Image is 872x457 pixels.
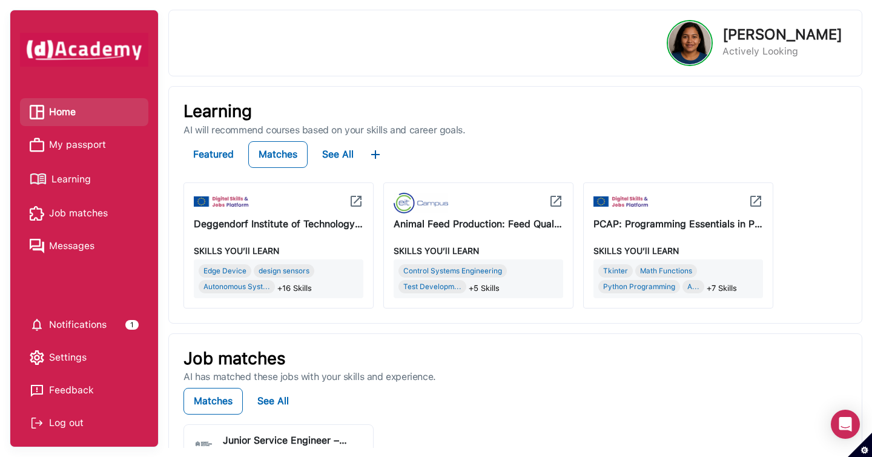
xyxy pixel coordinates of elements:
[549,194,563,208] img: icon
[593,196,648,207] img: icon
[682,280,704,293] div: A...
[49,103,76,121] span: Home
[30,103,139,121] a: Home iconHome
[49,136,106,154] span: My passport
[368,147,383,162] img: ...
[194,435,213,454] img: jobi
[183,141,243,168] button: Featured
[49,316,107,334] span: Notifications
[30,204,139,222] a: Job matches iconJob matches
[248,388,299,415] button: See All
[30,381,139,399] a: Feedback
[183,388,243,415] button: Matches
[349,194,363,208] img: icon
[707,280,737,297] span: +7 Skills
[30,136,139,154] a: My passport iconMy passport
[848,433,872,457] button: Set cookie preferences
[257,393,289,410] div: See All
[199,264,251,278] div: Edge Device
[30,350,44,365] img: setting
[722,44,842,59] p: Actively Looking
[722,27,842,42] p: [PERSON_NAME]
[194,216,363,233] div: Deggendorf Institute of Technology Master of Engineering in Artificial Intelligence for Smart Sen...
[394,242,563,259] div: SKILLS YOU’ll LEARN
[312,141,363,168] button: See All
[593,216,763,233] div: PCAP: Programming Essentials in Python
[831,410,860,439] div: Open Intercom Messenger
[194,196,248,207] img: icon
[259,146,297,163] div: Matches
[398,280,466,293] div: Test Developm...
[183,371,847,383] p: AI has matched these jobs with your skills and experience.
[183,101,847,122] p: Learning
[30,414,139,432] div: Log out
[30,416,44,430] img: Log out
[394,216,563,233] div: Animal Feed Production: Feed Quality
[49,349,87,367] span: Settings
[223,435,363,446] div: Junior Service Engineer – Manufacturing & Smart Systems
[183,124,847,136] p: AI will recommend courses based on your skills and career goals.
[30,318,44,332] img: setting
[598,280,680,293] div: Python Programming
[30,239,44,253] img: Messages icon
[469,280,500,297] span: +5 Skills
[635,264,697,278] div: Math Functions
[669,22,711,64] img: Profile
[248,141,308,168] button: Matches
[49,237,94,255] span: Messages
[51,170,91,188] span: Learning
[193,146,234,163] div: Featured
[183,349,847,369] p: Job matches
[194,393,233,410] div: Matches
[30,383,44,398] img: feedback
[322,146,354,163] div: See All
[394,193,448,214] img: icon
[30,237,139,255] a: Messages iconMessages
[254,264,314,278] div: design sensors
[598,264,633,278] div: Tkinter
[30,168,47,190] img: Learning icon
[194,242,363,259] div: SKILLS YOU’ll LEARN
[125,320,139,330] div: 1
[49,204,108,222] span: Job matches
[30,138,44,152] img: My passport icon
[30,105,44,119] img: Home icon
[199,280,275,293] div: Autonomous Syst...
[277,280,312,297] span: +16 Skills
[30,168,139,190] a: Learning iconLearning
[748,194,763,208] img: icon
[398,264,507,278] div: Control Systems Engineering
[593,242,763,259] div: SKILLS YOU’ll LEARN
[20,33,148,67] img: dAcademy
[30,206,44,221] img: Job matches icon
